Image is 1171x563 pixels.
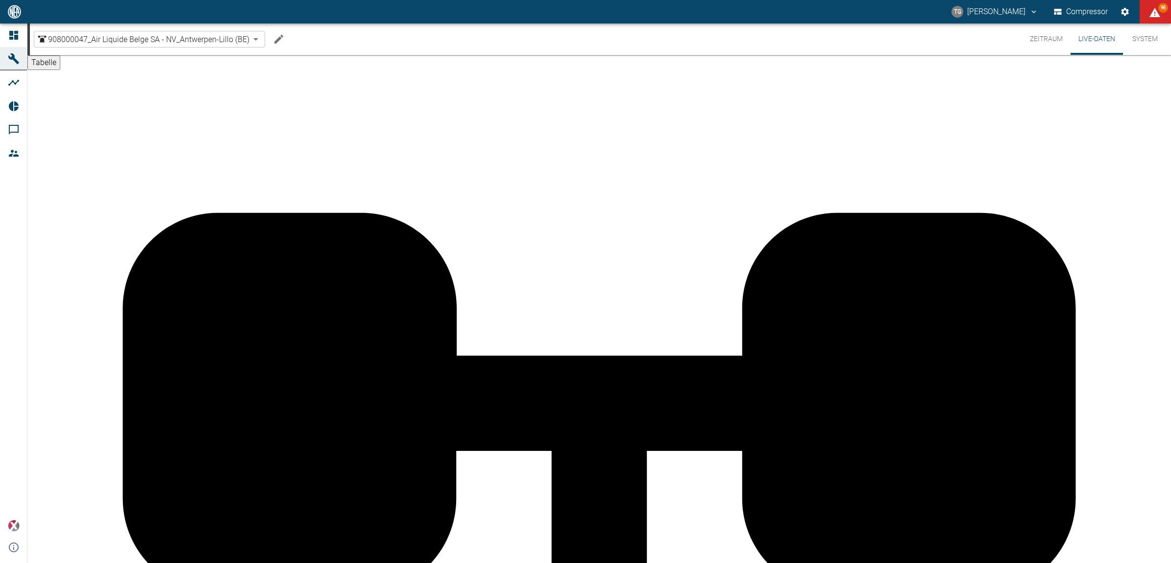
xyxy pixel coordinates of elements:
[27,55,60,70] button: Tabelle
[269,29,289,49] button: Machine bearbeiten
[1123,23,1167,55] button: System
[950,3,1040,21] button: thomas.gregoir@neuman-esser.com
[36,33,249,45] a: 908000047_Air Liquide Belge SA - NV_Antwerpen-Lillo (BE)
[7,5,22,18] img: logo
[951,6,963,18] div: TG
[1022,23,1071,55] button: Zeitraum
[1158,3,1168,13] span: 96
[48,34,249,45] span: 908000047_Air Liquide Belge SA - NV_Antwerpen-Lillo (BE)
[1116,3,1134,21] button: Einstellungen
[8,520,20,532] img: Xplore Logo
[1052,3,1110,21] button: Compressor
[1071,23,1123,55] button: Live-Daten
